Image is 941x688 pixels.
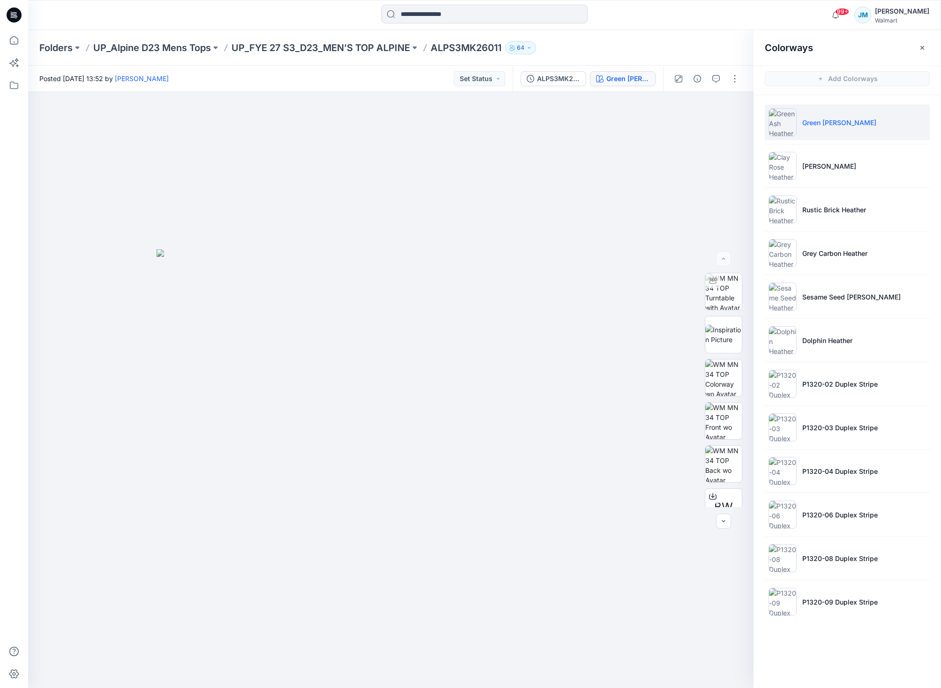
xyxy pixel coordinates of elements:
[39,41,73,54] a: Folders
[765,42,813,53] h2: Colorways
[590,71,656,86] button: Green [PERSON_NAME]
[802,336,852,345] p: Dolphin Heather
[537,74,580,84] div: ALPS3MK26011
[690,71,705,86] button: Details
[769,195,797,224] img: Rustic Brick Heather
[115,75,169,82] a: [PERSON_NAME]
[802,466,878,476] p: P1320-04 Duplex Stripe
[802,379,878,389] p: P1320-02 Duplex Stripe
[157,249,625,688] img: eyJhbGciOiJIUzI1NiIsImtpZCI6IjAiLCJzbHQiOiJzZXMiLCJ0eXAiOiJKV1QifQ.eyJkYXRhIjp7InR5cGUiOiJzdG9yYW...
[517,43,524,53] p: 64
[769,544,797,572] img: P1320-08 Duplex Stripe
[431,41,501,54] p: ALPS3MK26011
[802,553,878,563] p: P1320-08 Duplex Stripe
[232,41,410,54] a: UP_FYE 27 S3_D23_MEN’S TOP ALPINE
[769,501,797,529] img: P1320-06 Duplex Stripe
[505,41,536,54] button: 64
[802,161,856,171] p: [PERSON_NAME]
[875,6,929,17] div: [PERSON_NAME]
[714,499,733,516] span: BW
[802,510,878,520] p: P1320-06 Duplex Stripe
[802,423,878,433] p: P1320-03 Duplex Stripe
[769,588,797,616] img: P1320-09 Duplex Stripe
[705,325,742,344] img: Inspiration Picture
[769,457,797,485] img: P1320-04 Duplex Stripe
[835,8,849,15] span: 99+
[769,108,797,136] img: Green Ash Heather
[802,292,901,302] p: Sesame Seed [PERSON_NAME]
[521,71,586,86] button: ALPS3MK26011
[606,74,650,84] div: Green Ash Heather
[705,359,742,396] img: WM MN 34 TOP Colorway wo Avatar
[769,283,797,311] img: Sesame Seed Heather
[705,403,742,439] img: WM MN 34 TOP Front wo Avatar
[802,248,867,258] p: Grey Carbon Heather
[705,273,742,310] img: WM MN 34 TOP Turntable with Avatar
[854,7,871,23] div: JM
[802,205,866,215] p: Rustic Brick Heather
[802,597,878,607] p: P1320-09 Duplex Stripe
[769,413,797,441] img: P1320-03 Duplex Stripe
[802,118,876,127] p: Green [PERSON_NAME]
[39,74,169,83] span: Posted [DATE] 13:52 by
[769,326,797,354] img: Dolphin Heather
[875,17,929,24] div: Walmart
[93,41,211,54] a: UP_Alpine D23 Mens Tops
[769,152,797,180] img: Clay Rose Heather
[705,446,742,482] img: WM MN 34 TOP Back wo Avatar
[769,239,797,267] img: Grey Carbon Heather
[769,370,797,398] img: P1320-02 Duplex Stripe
